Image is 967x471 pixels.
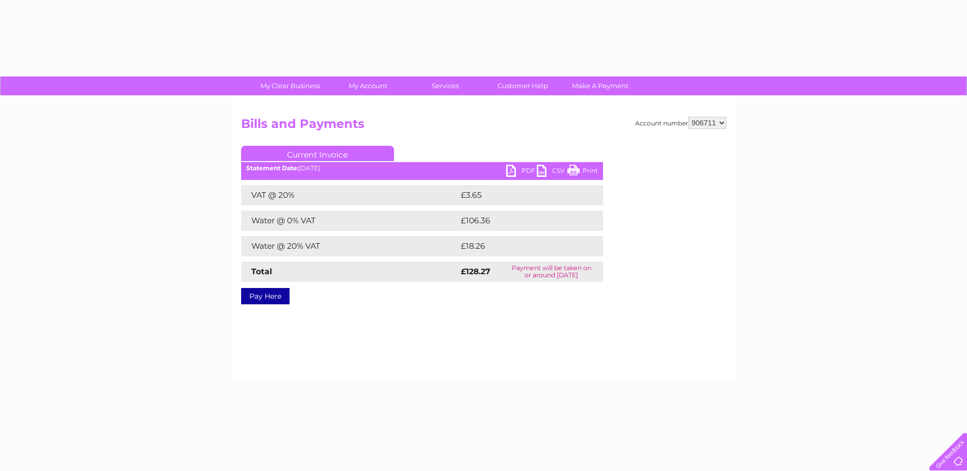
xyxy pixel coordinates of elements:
[567,165,598,179] a: Print
[326,76,410,95] a: My Account
[241,185,458,205] td: VAT @ 20%
[403,76,487,95] a: Services
[241,288,290,304] a: Pay Here
[458,185,579,205] td: £3.65
[500,261,603,282] td: Payment will be taken on or around [DATE]
[506,165,537,179] a: PDF
[241,211,458,231] td: Water @ 0% VAT
[635,117,726,129] div: Account number
[251,267,272,276] strong: Total
[248,76,332,95] a: My Clear Business
[241,146,394,161] a: Current Invoice
[246,164,299,172] b: Statement Date:
[481,76,565,95] a: Customer Help
[461,267,490,276] strong: £128.27
[558,76,642,95] a: Make A Payment
[458,211,585,231] td: £106.36
[241,236,458,256] td: Water @ 20% VAT
[458,236,582,256] td: £18.26
[241,117,726,136] h2: Bills and Payments
[537,165,567,179] a: CSV
[241,165,603,172] div: [DATE]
